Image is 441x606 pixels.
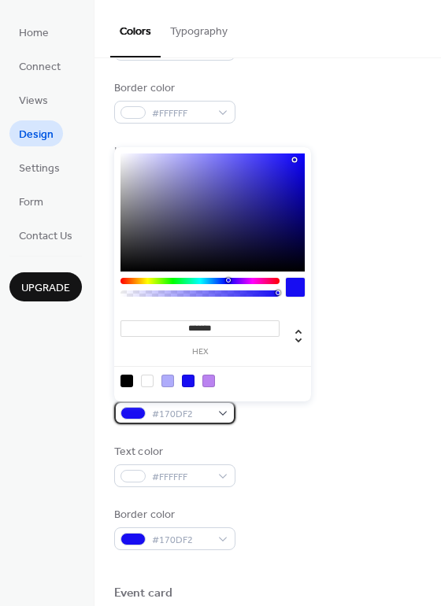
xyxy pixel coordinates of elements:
[9,87,57,113] a: Views
[152,469,210,486] span: #FFFFFF
[114,444,232,460] div: Text color
[152,406,210,423] span: #170DF2
[202,375,215,387] div: rgb(186, 131, 240)
[120,375,133,387] div: rgb(0, 0, 0)
[19,194,43,211] span: Form
[114,80,232,97] div: Border color
[9,120,63,146] a: Design
[19,228,72,245] span: Contact Us
[19,127,54,143] span: Design
[141,375,154,387] div: rgb(255, 255, 255)
[9,154,69,180] a: Settings
[182,375,195,387] div: rgb(23, 13, 242)
[19,59,61,76] span: Connect
[19,161,60,177] span: Settings
[9,188,53,214] a: Form
[19,25,49,42] span: Home
[152,42,210,59] span: #000000
[114,507,232,523] div: Border color
[9,19,58,45] a: Home
[152,105,210,122] span: #FFFFFF
[9,222,82,248] a: Contact Us
[9,272,82,301] button: Upgrade
[19,93,48,109] span: Views
[114,586,172,602] div: Event card
[9,53,70,79] a: Connect
[120,348,280,357] label: hex
[114,143,232,160] div: Inner border color
[161,375,174,387] div: rgb(175, 172, 251)
[21,280,70,297] span: Upgrade
[152,532,210,549] span: #170DF2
